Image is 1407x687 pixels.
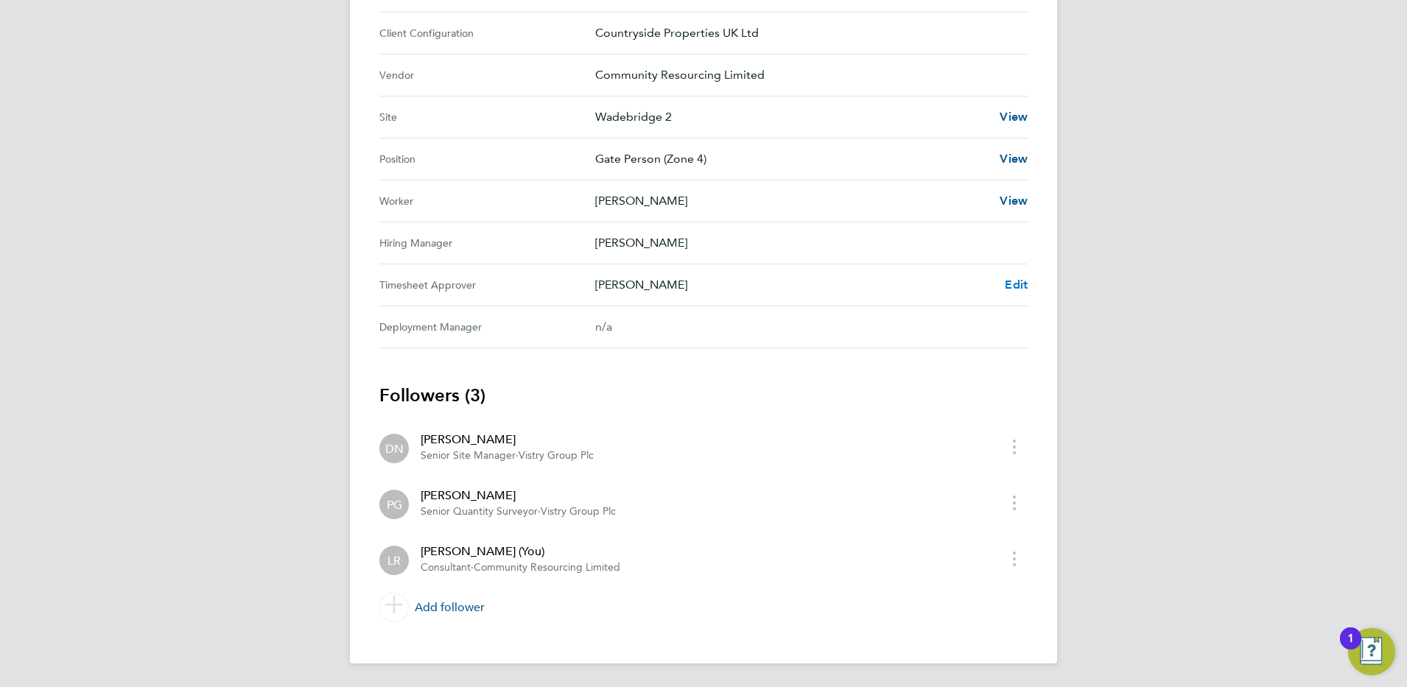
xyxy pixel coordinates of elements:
[1000,152,1028,166] span: View
[519,449,594,462] span: Vistry Group Plc
[1001,491,1028,514] button: timesheet menu
[538,505,541,518] span: ·
[421,505,538,518] span: Senior Quantity Surveyor
[516,449,519,462] span: ·
[595,108,988,126] p: Wadebridge 2
[421,561,471,574] span: Consultant
[1000,150,1028,168] a: View
[379,234,595,252] div: Hiring Manager
[379,276,595,294] div: Timesheet Approver
[1000,192,1028,210] a: View
[379,587,1028,628] a: Add follower
[1001,435,1028,458] button: timesheet menu
[1347,638,1354,658] div: 1
[379,150,595,168] div: Position
[379,434,409,463] div: David Noon
[379,318,595,336] div: Deployment Manager
[595,276,993,294] p: [PERSON_NAME]
[474,561,620,574] span: Community Resourcing Limited
[1005,278,1028,292] span: Edit
[1348,628,1395,675] button: Open Resource Center, 1 new notification
[387,552,401,568] span: LR
[379,490,409,519] div: Paul Griffiths
[387,496,402,512] span: PG
[1000,110,1028,124] span: View
[541,505,616,518] span: Vistry Group Plc
[379,546,409,575] div: Leanne Rayner (You)
[471,561,474,574] span: ·
[595,24,1016,42] p: Countryside Properties UK Ltd
[379,24,595,42] div: Client Configuration
[379,66,595,84] div: Vendor
[595,150,988,168] p: Gate Person (Zone 4)
[1000,108,1028,126] a: View
[421,543,620,560] div: [PERSON_NAME] (You)
[421,487,616,504] div: [PERSON_NAME]
[595,66,1016,84] p: Community Resourcing Limited
[421,431,594,448] div: [PERSON_NAME]
[1005,276,1028,294] a: Edit
[595,234,1016,252] p: [PERSON_NAME]
[379,108,595,126] div: Site
[379,384,1028,407] h3: Followers (3)
[421,449,516,462] span: Senior Site Manager
[1000,194,1028,208] span: View
[595,318,1004,336] div: n/a
[1001,547,1028,570] button: timesheet menu
[385,440,404,457] span: DN
[595,192,988,210] p: [PERSON_NAME]
[379,192,595,210] div: Worker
